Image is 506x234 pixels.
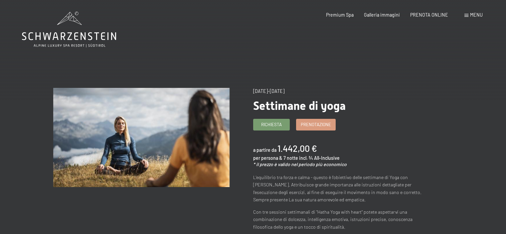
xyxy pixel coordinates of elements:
[253,88,284,94] span: [DATE]-[DATE]
[326,12,354,18] a: Premium Spa
[277,143,317,153] b: 1.442,00 €
[299,155,340,161] span: incl. ¾ All-Inclusive
[296,119,335,130] a: Prenotazione
[53,88,230,187] img: Settimane di yoga
[261,121,282,127] span: Richiesta
[410,12,448,18] a: PRENOTA ONLINE
[253,174,429,204] p: L'equilibrio tra forza e calma - questo è l'obiettivo delle settimane di Yoga con [PERSON_NAME]. ...
[301,121,331,127] span: Prenotazione
[253,161,347,167] em: * il prezzo è valido nel periodo più economico
[470,12,483,18] span: Menu
[253,147,276,153] span: a partire da
[253,208,429,231] p: Con tre sessioni settimanali di "Hatha Yoga with heart" potete aspettarvi una combinazione di dol...
[253,99,346,113] span: Settimane di yoga
[253,119,289,130] a: Richiesta
[283,155,298,161] span: 7 notte
[364,12,400,18] a: Galleria immagini
[253,155,282,161] span: per persona &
